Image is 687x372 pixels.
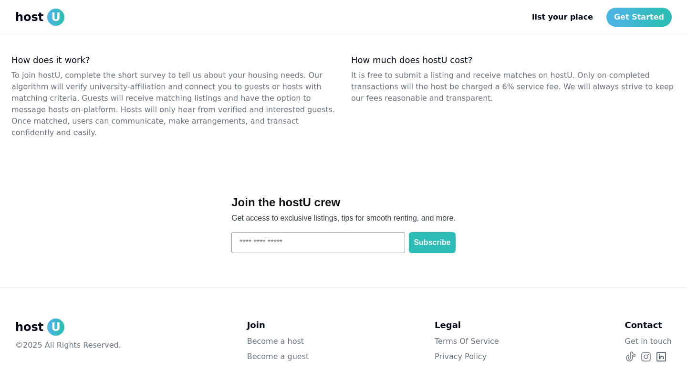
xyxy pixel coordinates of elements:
[231,214,456,222] span: Get access to exclusive listings, tips for smooth renting, and more.
[15,340,121,351] p: ©2025 All Rights Reserved.
[15,10,43,25] span: host
[247,351,309,362] a: Become a guest
[247,319,309,332] p: Join
[625,319,672,332] p: Contact
[435,336,499,347] a: Terms Of Service
[409,232,455,253] button: Subscribe
[47,319,64,336] span: U
[247,336,309,347] a: Become a host
[15,319,43,335] span: host
[11,54,336,66] dt: How does it work?
[625,336,672,347] a: Get in touch
[606,8,672,27] a: Get Started
[524,8,601,27] a: list your place
[351,70,676,104] dd: It is free to submit a listing and receive matches on hostU. Only on completed transactions will ...
[15,319,121,336] a: hostU
[11,70,336,138] dd: To join hostU, complete the short survey to tell us about your housing needs. Our algorithm will ...
[435,319,499,332] p: Legal
[15,9,64,26] a: hostU
[351,54,676,66] dt: How much does hostU cost?
[47,9,64,26] span: U
[524,8,672,27] nav: Main
[435,351,499,362] a: Privacy Policy
[231,196,340,209] span: Join the hostU crew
